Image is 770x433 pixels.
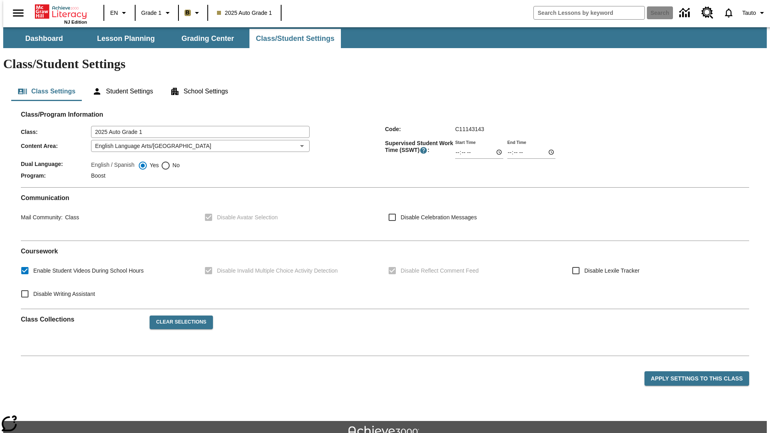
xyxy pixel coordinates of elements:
[217,213,278,222] span: Disable Avatar Selection
[150,316,213,329] button: Clear Selections
[675,2,697,24] a: Data Center
[181,6,205,20] button: Boost Class color is light brown. Change class color
[186,8,190,18] span: B
[91,172,105,179] span: Boost
[742,9,756,17] span: Tauto
[385,140,455,154] span: Supervised Student Work Time (SSWT) :
[21,194,749,234] div: Communication
[86,29,166,48] button: Lesson Planning
[33,267,144,275] span: Enable Student Videos During School Hours
[217,9,272,17] span: 2025 Auto Grade 1
[148,161,159,170] span: Yes
[21,172,91,179] span: Program :
[3,57,767,71] h1: Class/Student Settings
[63,214,79,221] span: Class
[644,371,749,386] button: Apply Settings to this Class
[181,34,234,43] span: Grading Center
[385,126,455,132] span: Code :
[11,82,759,101] div: Class/Student Settings
[249,29,341,48] button: Class/Student Settings
[21,214,63,221] span: Mail Community :
[107,6,132,20] button: Language: EN, Select a language
[64,20,87,24] span: NJ Edition
[256,34,334,43] span: Class/Student Settings
[97,34,155,43] span: Lesson Planning
[25,34,63,43] span: Dashboard
[138,6,176,20] button: Grade: Grade 1, Select a grade
[21,111,749,118] h2: Class/Program Information
[697,2,718,24] a: Resource Center, Will open in new tab
[86,82,159,101] button: Student Settings
[110,9,118,17] span: EN
[419,146,428,154] button: Supervised Student Work Time is the timeframe when students can take LevelSet and when lessons ar...
[718,2,739,23] a: Notifications
[401,213,477,222] span: Disable Celebration Messages
[584,267,640,275] span: Disable Lexile Tracker
[217,267,338,275] span: Disable Invalid Multiple Choice Activity Detection
[455,126,484,132] span: C11143143
[21,309,749,349] div: Class Collections
[4,29,84,48] button: Dashboard
[141,9,162,17] span: Grade 1
[21,247,749,302] div: Coursework
[33,290,95,298] span: Disable Writing Assistant
[21,161,91,167] span: Dual Language :
[11,82,82,101] button: Class Settings
[21,143,91,149] span: Content Area :
[91,161,134,170] label: English / Spanish
[170,161,180,170] span: No
[3,29,342,48] div: SubNavbar
[3,27,767,48] div: SubNavbar
[35,3,87,24] div: Home
[21,316,143,323] h2: Class Collections
[534,6,644,19] input: search field
[507,139,526,145] label: End Time
[21,129,91,135] span: Class :
[35,4,87,20] a: Home
[91,126,310,138] input: Class
[455,139,476,145] label: Start Time
[6,1,30,25] button: Open side menu
[164,82,235,101] button: School Settings
[91,140,310,152] div: English Language Arts/[GEOGRAPHIC_DATA]
[21,119,749,181] div: Class/Program Information
[21,194,749,202] h2: Communication
[401,267,479,275] span: Disable Reflect Comment Feed
[21,247,749,255] h2: Course work
[168,29,248,48] button: Grading Center
[739,6,770,20] button: Profile/Settings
